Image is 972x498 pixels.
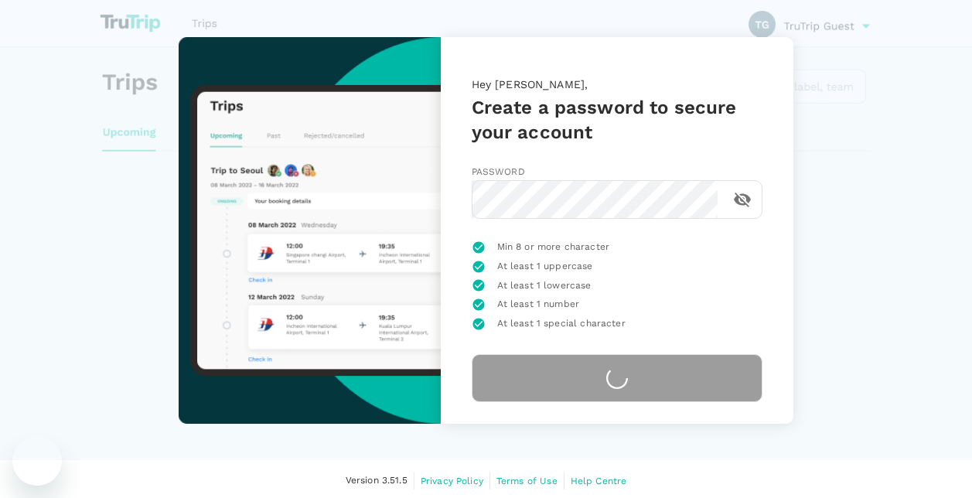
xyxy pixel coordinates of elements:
[472,77,762,95] p: Hey [PERSON_NAME],
[421,472,483,489] a: Privacy Policy
[496,472,558,489] a: Terms of Use
[497,297,580,312] span: At least 1 number
[346,473,408,489] span: Version 3.51.5
[497,278,592,294] span: At least 1 lowercase
[571,476,627,486] span: Help Centre
[12,436,62,486] iframe: Button to launch messaging window
[497,240,609,255] span: Min 8 or more character
[497,316,626,332] span: At least 1 special character
[724,181,761,218] button: toggle password visibility
[421,476,483,486] span: Privacy Policy
[472,166,525,177] span: Password
[179,37,440,424] img: trutrip-set-password
[571,472,627,489] a: Help Centre
[472,95,762,145] h5: Create a password to secure your account
[496,476,558,486] span: Terms of Use
[497,259,593,275] span: At least 1 uppercase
